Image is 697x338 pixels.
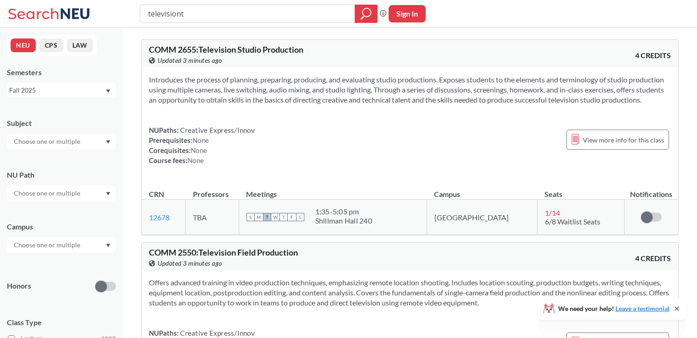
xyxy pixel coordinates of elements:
section: Offers advanced training in video production techniques, emphasizing remote location shooting. In... [149,278,671,308]
div: Fall 2025 [9,85,105,95]
svg: Dropdown arrow [106,192,110,196]
button: CPS [39,38,63,52]
span: View more info for this class [583,134,664,146]
a: 12678 [149,213,170,222]
td: [GEOGRAPHIC_DATA] [427,200,537,235]
span: Creative Express/Innov [179,329,255,337]
span: T [263,213,271,221]
th: Meetings [239,180,427,200]
div: Fall 2025Dropdown arrow [7,83,116,98]
svg: Dropdown arrow [106,140,110,144]
th: Campus [427,180,537,200]
div: Campus [7,222,116,232]
span: Updated 3 minutes ago [158,55,222,65]
div: Dropdown arrow [7,185,116,201]
div: NUPaths: Prerequisites: Corequisites: Course fees: [149,125,255,165]
span: Updated 3 minutes ago [158,258,222,268]
section: Introduces the process of planning, preparing, producing, and evaluating studio productions. Expo... [149,75,671,105]
div: Shillman Hall 240 [315,216,372,225]
span: 1 / 14 [545,208,560,217]
button: Sign In [389,5,426,22]
span: 6/8 Waitlist Seats [545,217,600,226]
span: T [280,213,288,221]
span: COMM 2655 : Television Studio Production [149,44,303,55]
svg: magnifying glass [361,7,372,20]
th: Professors [186,180,239,200]
button: LAW [67,38,93,52]
div: NU Path [7,170,116,180]
span: None [191,146,207,154]
input: Choose one or multiple [9,136,86,147]
span: We need your help! [558,305,670,312]
span: Creative Express/Innov [179,126,255,134]
td: TBA [186,200,239,235]
span: None [192,136,209,144]
input: Choose one or multiple [9,240,86,251]
div: magnifying glass [355,5,378,23]
div: Dropdown arrow [7,134,116,149]
input: Class, professor, course number, "phrase" [147,6,348,22]
svg: Dropdown arrow [106,89,110,93]
span: M [255,213,263,221]
div: Semesters [7,67,116,77]
span: S [296,213,304,221]
span: S [247,213,255,221]
svg: Dropdown arrow [106,244,110,247]
div: 1:35 - 5:05 pm [315,207,372,216]
p: Honors [7,281,31,291]
th: Notifications [625,180,678,200]
button: NEU [11,38,36,52]
span: None [187,156,204,164]
span: W [271,213,280,221]
div: CRN [149,189,164,199]
span: 4 CREDITS [635,253,671,263]
a: Leave a testimonial [615,305,670,312]
span: F [288,213,296,221]
span: COMM 2550 : Television Field Production [149,247,298,257]
input: Choose one or multiple [9,188,86,199]
div: Dropdown arrow [7,237,116,253]
span: Class Type [7,317,116,327]
span: 4 CREDITS [635,50,671,60]
th: Seats [537,180,625,200]
div: Subject [7,118,116,128]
